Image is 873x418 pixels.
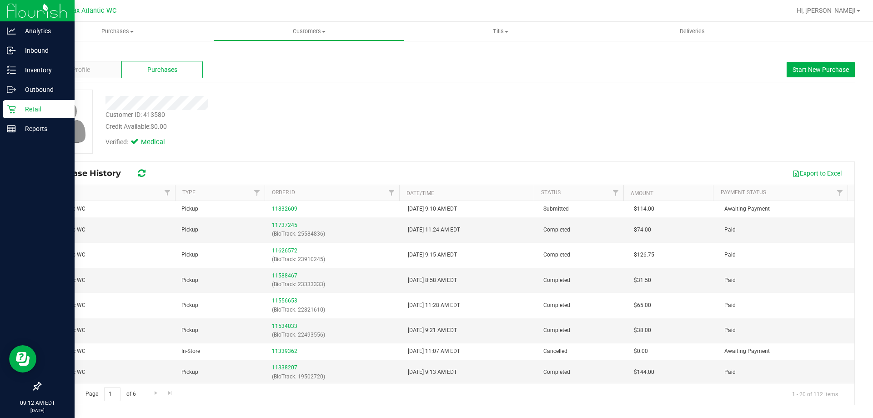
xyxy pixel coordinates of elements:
[105,110,165,120] div: Customer ID: 413580
[272,247,297,254] a: 11626572
[541,189,561,196] a: Status
[597,22,788,41] a: Deliveries
[213,22,405,41] a: Customers
[272,331,396,339] p: (BioTrack: 22493556)
[272,255,396,264] p: (BioTrack: 23910245)
[724,368,736,377] span: Paid
[408,276,457,285] span: [DATE] 8:58 AM EDT
[793,66,849,73] span: Start New Purchase
[16,25,70,36] p: Analytics
[272,280,396,289] p: (BioTrack: 23333333)
[667,27,717,35] span: Deliveries
[4,399,70,407] p: 09:12 AM EDT
[181,251,198,259] span: Pickup
[408,347,460,356] span: [DATE] 11:07 AM EDT
[22,22,213,41] a: Purchases
[151,123,167,130] span: $0.00
[543,251,570,259] span: Completed
[543,347,567,356] span: Cancelled
[147,65,177,75] span: Purchases
[634,368,654,377] span: $144.00
[543,326,570,335] span: Completed
[634,326,651,335] span: $38.00
[272,306,396,314] p: (BioTrack: 22821610)
[787,62,855,77] button: Start New Purchase
[47,168,130,178] span: Purchase History
[384,185,399,201] a: Filter
[724,347,770,356] span: Awaiting Payment
[181,368,198,377] span: Pickup
[543,301,570,310] span: Completed
[634,226,651,234] span: $74.00
[408,251,457,259] span: [DATE] 9:15 AM EDT
[7,85,16,94] inline-svg: Outbound
[543,368,570,377] span: Completed
[105,137,177,147] div: Verified:
[160,185,175,201] a: Filter
[631,190,653,196] a: Amount
[272,206,297,212] a: 11832609
[787,166,848,181] button: Export to Excel
[7,26,16,35] inline-svg: Analytics
[181,326,198,335] span: Pickup
[543,276,570,285] span: Completed
[272,364,297,371] a: 11338207
[105,122,506,131] div: Credit Available:
[272,297,297,304] a: 11556653
[408,205,457,213] span: [DATE] 9:10 AM EDT
[141,137,177,147] span: Medical
[785,387,845,401] span: 1 - 20 of 112 items
[272,222,297,228] a: 11737245
[272,373,396,381] p: (BioTrack: 19502720)
[272,323,297,329] a: 11534033
[608,185,623,201] a: Filter
[69,7,116,15] span: Jax Atlantic WC
[272,348,297,354] a: 11339362
[408,368,457,377] span: [DATE] 9:13 AM EDT
[408,301,460,310] span: [DATE] 11:28 AM EDT
[22,27,213,35] span: Purchases
[181,205,198,213] span: Pickup
[724,226,736,234] span: Paid
[405,22,596,41] a: Tills
[181,276,198,285] span: Pickup
[7,124,16,133] inline-svg: Reports
[724,205,770,213] span: Awaiting Payment
[833,185,848,201] a: Filter
[405,27,596,35] span: Tills
[16,123,70,134] p: Reports
[724,326,736,335] span: Paid
[104,387,120,401] input: 1
[634,276,651,285] span: $31.50
[214,27,404,35] span: Customers
[16,65,70,76] p: Inventory
[634,251,654,259] span: $126.75
[634,347,648,356] span: $0.00
[272,230,396,238] p: (BioTrack: 25584836)
[7,105,16,114] inline-svg: Retail
[72,65,90,75] span: Profile
[272,272,297,279] a: 11588467
[181,347,200,356] span: In-Store
[721,189,766,196] a: Payment Status
[634,205,654,213] span: $114.00
[543,226,570,234] span: Completed
[16,104,70,115] p: Retail
[250,185,265,201] a: Filter
[16,45,70,56] p: Inbound
[78,387,143,401] span: Page of 6
[724,276,736,285] span: Paid
[406,190,434,196] a: Date/Time
[7,65,16,75] inline-svg: Inventory
[724,301,736,310] span: Paid
[149,387,162,399] a: Go to the next page
[9,345,36,373] iframe: Resource center
[272,189,295,196] a: Order ID
[16,84,70,95] p: Outbound
[724,251,736,259] span: Paid
[408,226,460,234] span: [DATE] 11:24 AM EDT
[164,387,177,399] a: Go to the last page
[543,205,569,213] span: Submitted
[797,7,856,14] span: Hi, [PERSON_NAME]!
[4,407,70,414] p: [DATE]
